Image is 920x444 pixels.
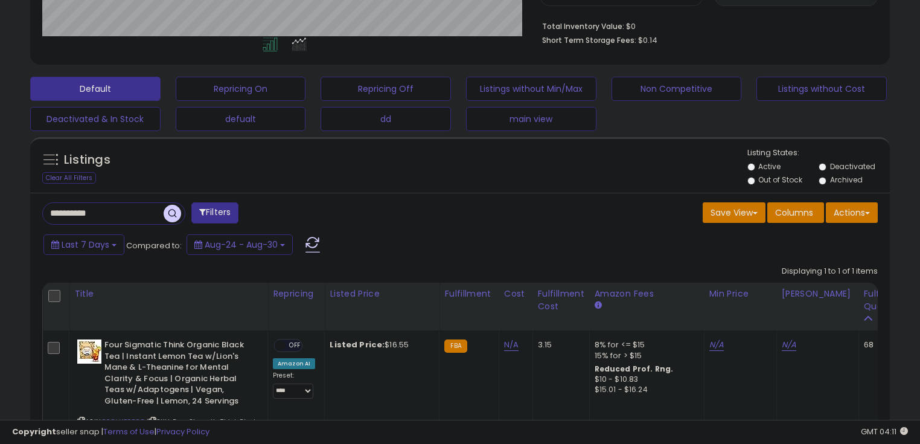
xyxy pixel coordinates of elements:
[709,288,771,300] div: Min Price
[538,339,580,350] div: 3.15
[273,372,315,399] div: Preset:
[176,77,306,101] button: Repricing On
[330,339,430,350] div: $16.55
[595,385,695,395] div: $15.01 - $16.24
[595,300,602,311] small: Amazon Fees.
[758,161,781,172] label: Active
[864,339,901,350] div: 68
[330,288,434,300] div: Listed Price
[156,426,209,437] a: Privacy Policy
[444,339,467,353] small: FBA
[861,426,908,437] span: 2025-09-7 04:11 GMT
[187,234,293,255] button: Aug-24 - Aug-30
[321,77,451,101] button: Repricing Off
[782,339,796,351] a: N/A
[782,288,854,300] div: [PERSON_NAME]
[595,339,695,350] div: 8% for <= $15
[747,147,890,159] p: Listing States:
[77,339,101,364] img: 51hYj0ekXML._SL40_.jpg
[273,288,319,300] div: Repricing
[758,175,802,185] label: Out of Stock
[595,350,695,361] div: 15% for > $15
[538,288,584,313] div: Fulfillment Cost
[638,34,657,46] span: $0.14
[321,107,451,131] button: dd
[42,172,96,184] div: Clear All Filters
[782,266,878,277] div: Displaying 1 to 1 of 1 items
[466,77,596,101] button: Listings without Min/Max
[767,202,824,223] button: Columns
[826,202,878,223] button: Actions
[286,341,305,351] span: OFF
[444,288,493,300] div: Fulfillment
[30,107,161,131] button: Deactivated & In Stock
[595,375,695,385] div: $10 - $10.83
[595,288,699,300] div: Amazon Fees
[104,339,251,410] b: Four Sigmatic Think Organic Black Tea | Instant Lemon Tea w/Lion's Mane & L-Theanine for Mental C...
[504,288,528,300] div: Cost
[703,202,765,223] button: Save View
[830,175,863,185] label: Archived
[273,358,315,369] div: Amazon AI
[830,161,875,172] label: Deactivated
[864,288,906,313] div: Fulfillable Quantity
[43,234,124,255] button: Last 7 Days
[74,288,263,300] div: Title
[775,207,813,219] span: Columns
[542,18,869,33] li: $0
[504,339,519,351] a: N/A
[12,426,209,438] div: seller snap | |
[176,107,306,131] button: defualt
[709,339,724,351] a: N/A
[756,77,887,101] button: Listings without Cost
[12,426,56,437] strong: Copyright
[62,239,109,251] span: Last 7 Days
[64,152,110,169] h5: Listings
[542,35,636,45] b: Short Term Storage Fees:
[595,364,674,374] b: Reduced Prof. Rng.
[103,426,155,437] a: Terms of Use
[330,339,385,350] b: Listed Price:
[126,240,182,251] span: Compared to:
[612,77,742,101] button: Non Competitive
[191,202,238,224] button: Filters
[205,239,278,251] span: Aug-24 - Aug-30
[30,77,161,101] button: Default
[466,107,596,131] button: main view
[542,21,624,31] b: Total Inventory Value:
